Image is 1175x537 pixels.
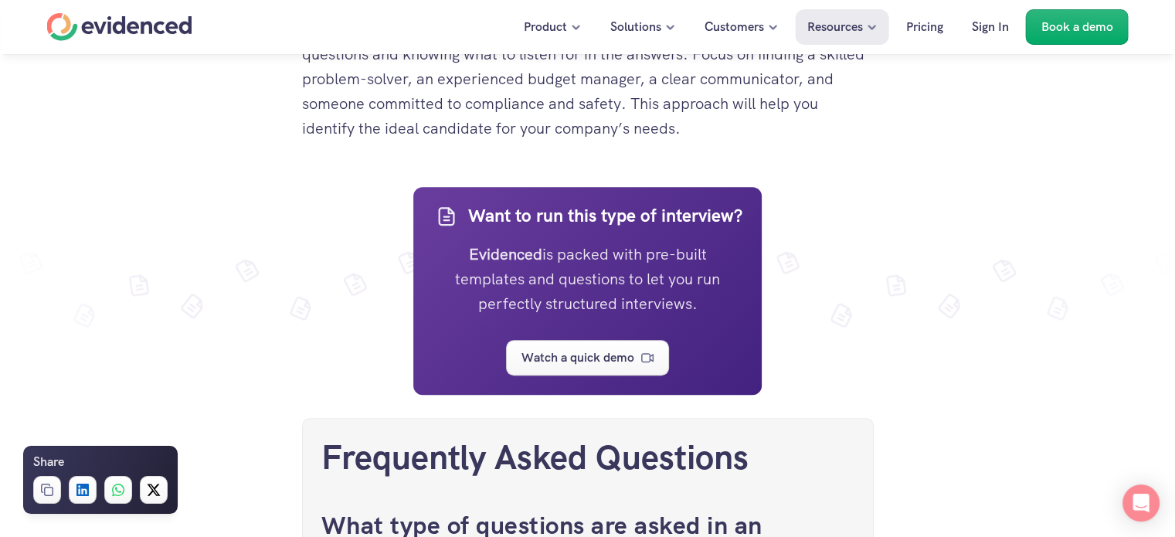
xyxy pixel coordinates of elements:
p: is packed with pre-built templates and questions to let you run perfectly structured interviews. [433,242,742,316]
strong: Evidenced [469,244,542,264]
div: Open Intercom Messenger [1122,484,1160,522]
a: Watch a quick demo [506,340,669,376]
h6: Share [33,452,64,472]
h2: Frequently Asked Questions [321,437,854,478]
a: Pricing [895,9,955,45]
p: Solutions [610,17,661,37]
p: Product [524,17,567,37]
a: Book a demo [1026,9,1129,45]
p: Customers [705,17,764,37]
p: Watch a quick demo [521,348,634,368]
a: Sign In [960,9,1020,45]
p: Resources [807,17,863,37]
h4: Want to run this type of interview? [468,203,742,228]
a: Home [47,13,192,41]
p: Book a demo [1041,17,1113,37]
p: Pricing [906,17,943,37]
p: Sign In [972,17,1009,37]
